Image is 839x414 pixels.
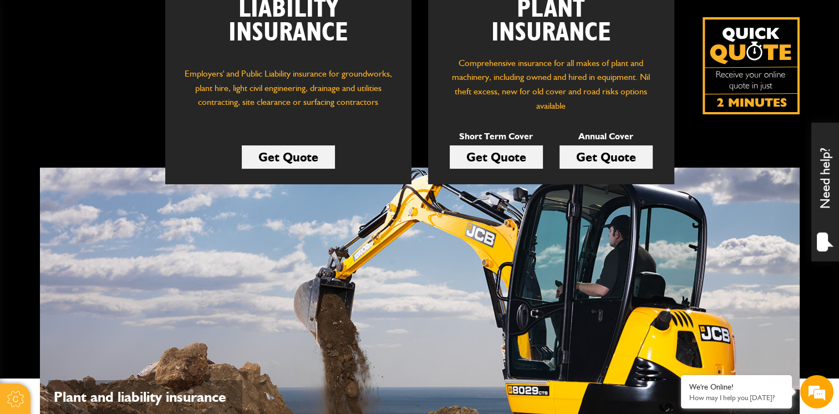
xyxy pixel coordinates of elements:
[689,393,784,402] p: How may I help you today?
[689,382,784,392] div: We're Online!
[703,17,800,114] a: Get your insurance quote isn just 2-minutes
[560,129,653,144] p: Annual Cover
[445,56,658,113] p: Comprehensive insurance for all makes of plant and machinery, including owned and hired in equipm...
[450,145,543,169] a: Get Quote
[242,145,335,169] a: Get Quote
[450,129,543,144] p: Short Term Cover
[182,67,395,120] p: Employers' and Public Liability insurance for groundworks, plant hire, light civil engineering, d...
[811,123,839,261] div: Need help?
[560,145,653,169] a: Get Quote
[703,17,800,114] img: Quick Quote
